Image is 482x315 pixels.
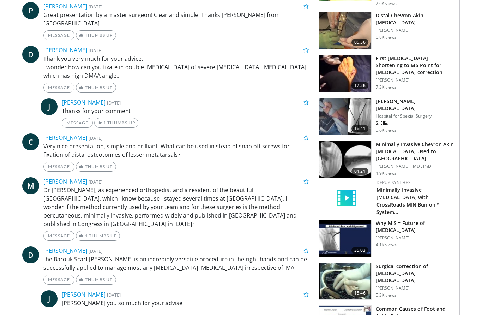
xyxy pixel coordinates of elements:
p: [PERSON_NAME] , MD , PhD [376,164,455,169]
p: 7.3K views [376,84,397,90]
small: [DATE] [89,135,102,141]
a: Message [62,118,93,128]
span: 35:03 [351,247,368,254]
a: 15:46 Surgical correction of [MEDICAL_DATA] [MEDICAL_DATA] [PERSON_NAME] 5.3K views [319,263,455,300]
p: Thank you very much for your advice. I wonder how can you fixate in double [MEDICAL_DATA] of seve... [43,54,309,80]
a: Thumbs Up [76,30,116,40]
a: Thumbs Up [76,83,116,93]
p: Very nice presentation, simple and brilliant. What can be used in stead of snap off screws for fi... [43,142,309,159]
a: [PERSON_NAME] [62,291,106,298]
a: DePuy Synthes [376,179,411,185]
a: 16:41 [PERSON_NAME] [MEDICAL_DATA] Hospital for Special Surgery S. Ellis 5.6K views [319,98,455,135]
p: the Barouk Scarf [PERSON_NAME] is an incredibly versatile procedure in the right hands and can be... [43,255,309,272]
a: D [22,46,39,63]
p: Thanks for your comment [62,107,309,115]
span: 17:38 [351,82,368,89]
a: J [41,290,58,307]
img: video_placeholder_short.svg [320,179,373,216]
span: 16:41 [351,125,368,132]
a: Thumbs Up [76,162,116,172]
img: xX2wXF35FJtYfXNX5hMDoxOjBrOw-uIx_1.150x105_q85_crop-smart_upscale.jpg [319,55,371,92]
a: 35:03 Why MIS = Future of [MEDICAL_DATA] [PERSON_NAME] 4.1K views [319,220,455,257]
a: 17:38 First [MEDICAL_DATA] Shortening to MS Point for [MEDICAL_DATA] correction [PERSON_NAME] 7.3... [319,55,455,92]
p: Hospital for Special Surgery [376,113,455,119]
p: 5.6K views [376,127,397,133]
a: Message [43,30,74,40]
a: 1 Thumbs Up [94,118,138,128]
img: abb9f310-2826-487f-ae75-9336bcd83bb7.150x105_q85_crop-smart_upscale.jpg [319,12,371,49]
a: Thumbs Up [76,275,116,285]
p: 4.9K views [376,171,397,176]
span: 15:46 [351,290,368,297]
h3: First [MEDICAL_DATA] Shortening to MS Point for [MEDICAL_DATA] correction [376,55,455,76]
p: 4.1K views [376,242,397,248]
img: c5151720-8caa-4a76-8283-e6ec7de3c576.150x105_q85_crop-smart_upscale.jpg [319,98,371,135]
a: 05:56 Distal Chevron Akin [MEDICAL_DATA] [PERSON_NAME] 6.8K views [319,12,455,49]
a: C [22,133,39,150]
a: Message [43,231,74,241]
p: [PERSON_NAME] [376,285,455,291]
a: Message [43,275,74,285]
small: [DATE] [107,100,121,106]
h3: Surgical correction of [MEDICAL_DATA] [MEDICAL_DATA] [376,263,455,284]
span: 1 [103,120,106,125]
p: [PERSON_NAME] [376,235,455,241]
a: [PERSON_NAME] [43,134,87,142]
a: D [22,246,39,263]
a: Minimally Invasive [MEDICAL_DATA] with CrossRoads MINIBunion™ System… [376,186,439,215]
p: Great presentation by a master surgeon! Clear and simple. Thanks [PERSON_NAME] from [GEOGRAPHIC_D... [43,11,309,28]
h3: Distal Chevron Akin [MEDICAL_DATA] [376,12,455,26]
a: Message [43,162,74,172]
a: 04:21 Minimally Invasive Chevron Akin [MEDICAL_DATA] Used to [GEOGRAPHIC_DATA]… [PERSON_NAME] , M... [319,141,455,178]
span: 1 [85,233,88,238]
h3: [PERSON_NAME] [MEDICAL_DATA] [376,98,455,112]
span: 04:21 [351,168,368,175]
a: J [41,98,58,115]
p: [PERSON_NAME] [376,77,455,83]
h3: Why MIS = Future of [MEDICAL_DATA] [376,220,455,234]
span: 05:56 [351,39,368,46]
img: e73f24f9-02ca-4bec-a641-813152ebe724.150x105_q85_crop-smart_upscale.jpg [319,141,371,178]
small: [DATE] [89,4,102,10]
a: [PERSON_NAME] [43,247,87,255]
h3: Minimally Invasive Chevron Akin [MEDICAL_DATA] Used to [GEOGRAPHIC_DATA]… [376,141,455,162]
a: Message [43,83,74,93]
a: [PERSON_NAME] [43,2,87,10]
small: [DATE] [107,292,121,298]
small: [DATE] [89,179,102,185]
p: Dr [PERSON_NAME], as experienced orthopedist and a resident of the beautiful [GEOGRAPHIC_DATA], w... [43,186,309,228]
img: d2ad2a79-9ed4-4a84-b0ca-be5628b646eb.150x105_q85_crop-smart_upscale.jpg [319,220,371,257]
a: 1 Thumbs Up [76,231,120,241]
p: 6.8K views [376,35,397,40]
p: [PERSON_NAME] [376,28,455,33]
a: [PERSON_NAME] [43,46,87,54]
p: 5.3K views [376,292,397,298]
p: S. Ellis [376,120,455,126]
small: [DATE] [89,248,102,254]
a: M [22,177,39,194]
a: P [22,2,39,19]
p: 7.6K views [376,1,397,6]
a: [PERSON_NAME] [43,178,87,185]
small: [DATE] [89,47,102,54]
a: [PERSON_NAME] [62,99,106,106]
img: _uLx7NeC-FsOB8GH5hMDoxOjBrOw-uIx_1.150x105_q85_crop-smart_upscale.jpg [319,263,371,300]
